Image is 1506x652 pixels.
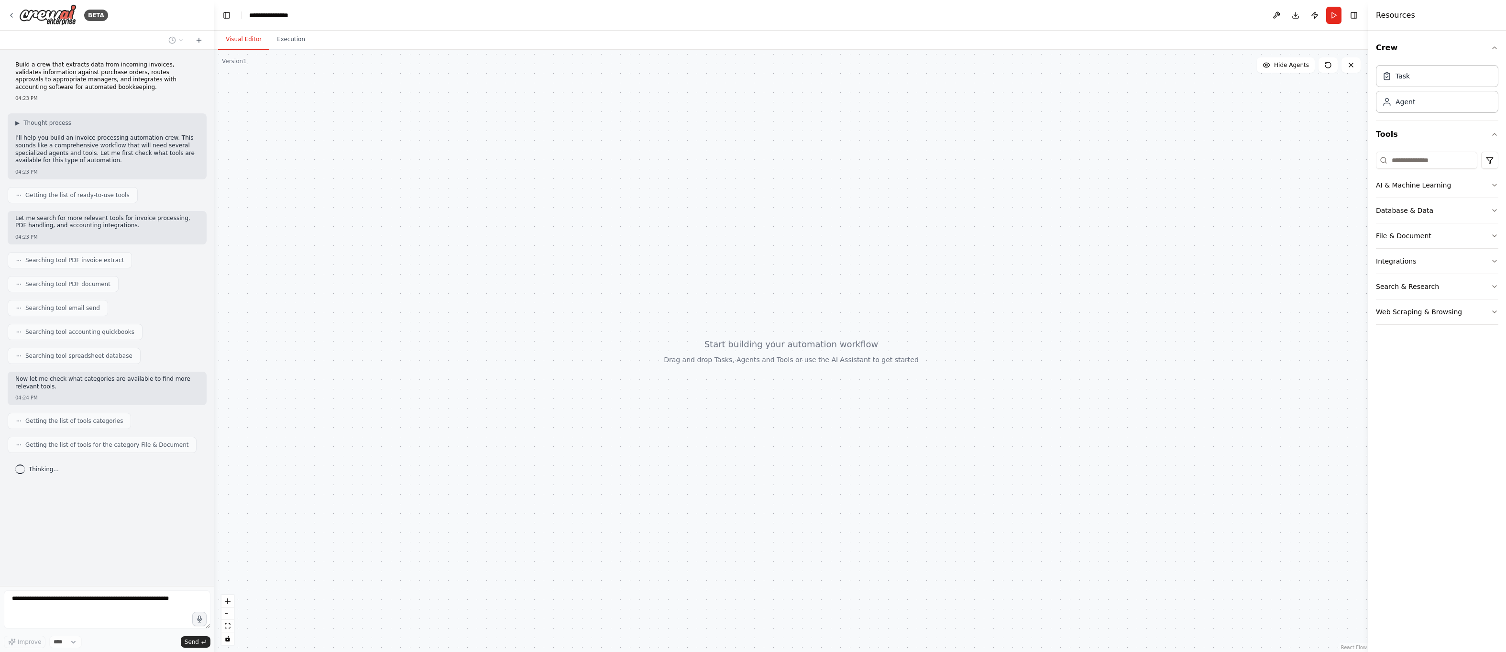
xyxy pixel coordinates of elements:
[25,352,132,360] span: Searching tool spreadsheet database
[15,119,20,127] span: ▶
[181,636,210,648] button: Send
[218,30,269,50] button: Visual Editor
[1341,645,1367,650] a: React Flow attribution
[1376,307,1462,317] div: Web Scraping & Browsing
[191,34,207,46] button: Start a new chat
[15,215,199,230] p: Let me search for more relevant tools for invoice processing, PDF handling, and accounting integr...
[249,11,298,20] nav: breadcrumb
[15,168,199,176] div: 04:23 PM
[1396,71,1410,81] div: Task
[222,57,247,65] div: Version 1
[15,61,199,91] p: Build a crew that extracts data from incoming invoices, validates information against purchase or...
[4,636,45,648] button: Improve
[84,10,108,21] div: BETA
[1376,206,1433,215] div: Database & Data
[221,595,234,608] button: zoom in
[15,394,199,401] div: 04:24 PM
[25,304,100,312] span: Searching tool email send
[221,632,234,645] button: toggle interactivity
[1396,97,1415,107] div: Agent
[25,328,134,336] span: Searching tool accounting quickbooks
[1376,256,1416,266] div: Integrations
[4,590,210,629] textarea: To enrich screen reader interactions, please activate Accessibility in Grammarly extension settings
[269,30,313,50] button: Execution
[15,376,199,390] p: Now let me check what categories are available to find more relevant tools.
[1376,249,1498,274] button: Integrations
[29,465,59,473] span: Thinking...
[165,34,187,46] button: Switch to previous chat
[185,638,199,646] span: Send
[1274,61,1309,69] span: Hide Agents
[1347,9,1361,22] button: Hide right sidebar
[221,608,234,620] button: zoom out
[1376,148,1498,332] div: Tools
[1376,223,1498,248] button: File & Document
[1376,231,1431,241] div: File & Document
[25,417,123,425] span: Getting the list of tools categories
[1376,274,1498,299] button: Search & Research
[25,256,124,264] span: Searching tool PDF invoice extract
[1376,121,1498,148] button: Tools
[1376,180,1451,190] div: AI & Machine Learning
[1376,34,1498,61] button: Crew
[25,280,110,288] span: Searching tool PDF document
[23,119,71,127] span: Thought process
[1376,198,1498,223] button: Database & Data
[1257,57,1315,73] button: Hide Agents
[15,134,199,164] p: I'll help you build an invoice processing automation crew. This sounds like a comprehensive workf...
[18,638,41,646] span: Improve
[15,119,71,127] button: ▶Thought process
[25,441,188,449] span: Getting the list of tools for the category File & Document
[192,612,207,626] button: Click to speak your automation idea
[1376,282,1439,291] div: Search & Research
[221,620,234,632] button: fit view
[1376,299,1498,324] button: Web Scraping & Browsing
[1376,173,1498,198] button: AI & Machine Learning
[19,4,77,26] img: Logo
[1376,61,1498,121] div: Crew
[220,9,233,22] button: Hide left sidebar
[221,595,234,645] div: React Flow controls
[15,233,199,241] div: 04:23 PM
[1376,10,1415,21] h4: Resources
[25,191,130,199] span: Getting the list of ready-to-use tools
[15,95,199,102] div: 04:23 PM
